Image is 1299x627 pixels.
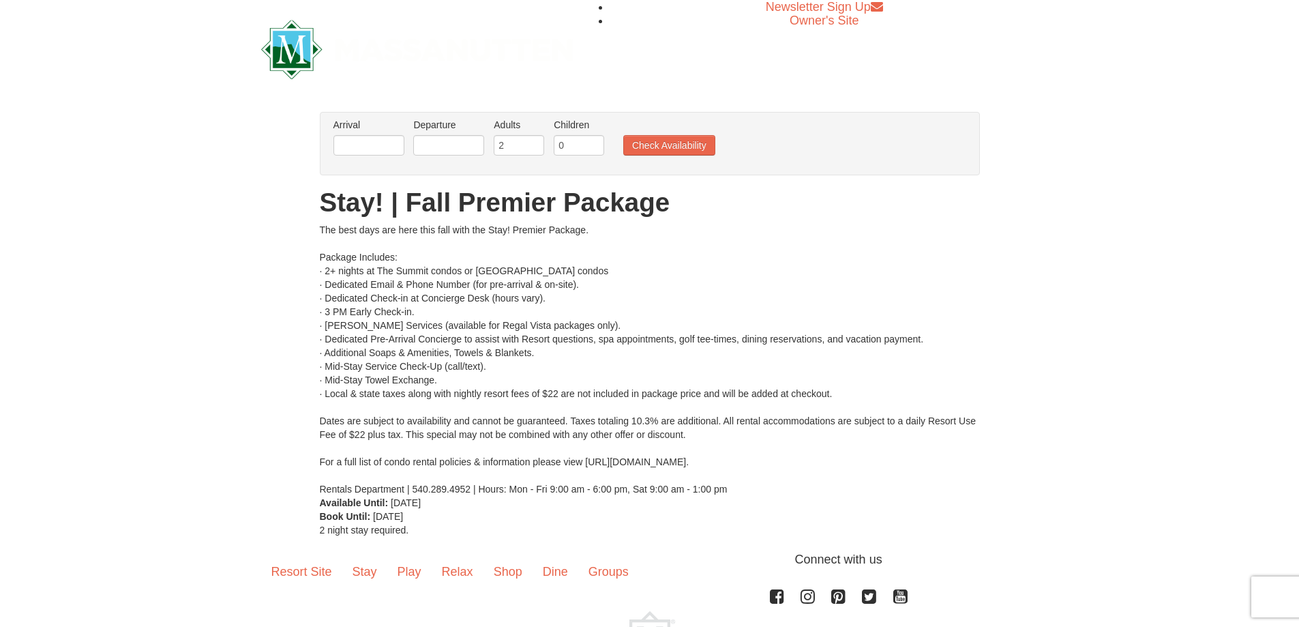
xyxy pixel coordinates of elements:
[554,118,604,132] label: Children
[391,497,421,508] span: [DATE]
[578,551,639,593] a: Groups
[373,511,403,522] span: [DATE]
[623,135,715,156] button: Check Availability
[320,525,409,536] span: 2 night stay required.
[432,551,483,593] a: Relax
[261,31,573,63] a: Massanutten Resort
[494,118,544,132] label: Adults
[320,223,980,496] div: The best days are here this fall with the Stay! Premier Package. Package Includes: · 2+ nights at...
[320,511,371,522] strong: Book Until:
[342,551,387,593] a: Stay
[387,551,432,593] a: Play
[320,497,389,508] strong: Available Until:
[261,551,342,593] a: Resort Site
[483,551,533,593] a: Shop
[413,118,484,132] label: Departure
[533,551,578,593] a: Dine
[320,189,980,216] h1: Stay! | Fall Premier Package
[333,118,404,132] label: Arrival
[261,20,573,79] img: Massanutten Resort Logo
[790,14,858,27] a: Owner's Site
[261,551,1039,569] p: Connect with us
